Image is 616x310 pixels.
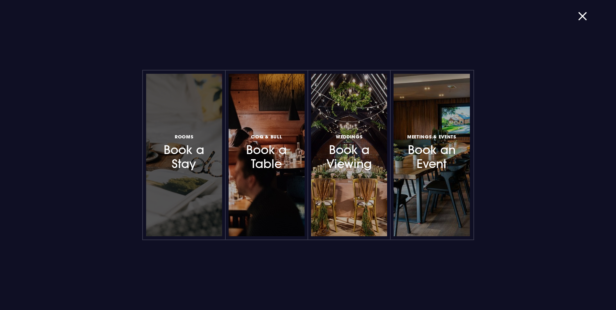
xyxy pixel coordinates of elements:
[238,132,295,171] h3: Book a Table
[229,74,305,236] a: Coq & BullBook a Table
[407,134,456,140] span: Meetings & Events
[146,74,222,236] a: RoomsBook a Stay
[311,74,387,236] a: WeddingsBook a Viewing
[251,134,282,140] span: Coq & Bull
[321,132,377,171] h3: Book a Viewing
[403,132,460,171] h3: Book an Event
[336,134,363,140] span: Weddings
[156,132,212,171] h3: Book a Stay
[394,74,470,236] a: Meetings & EventsBook an Event
[175,134,194,140] span: Rooms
